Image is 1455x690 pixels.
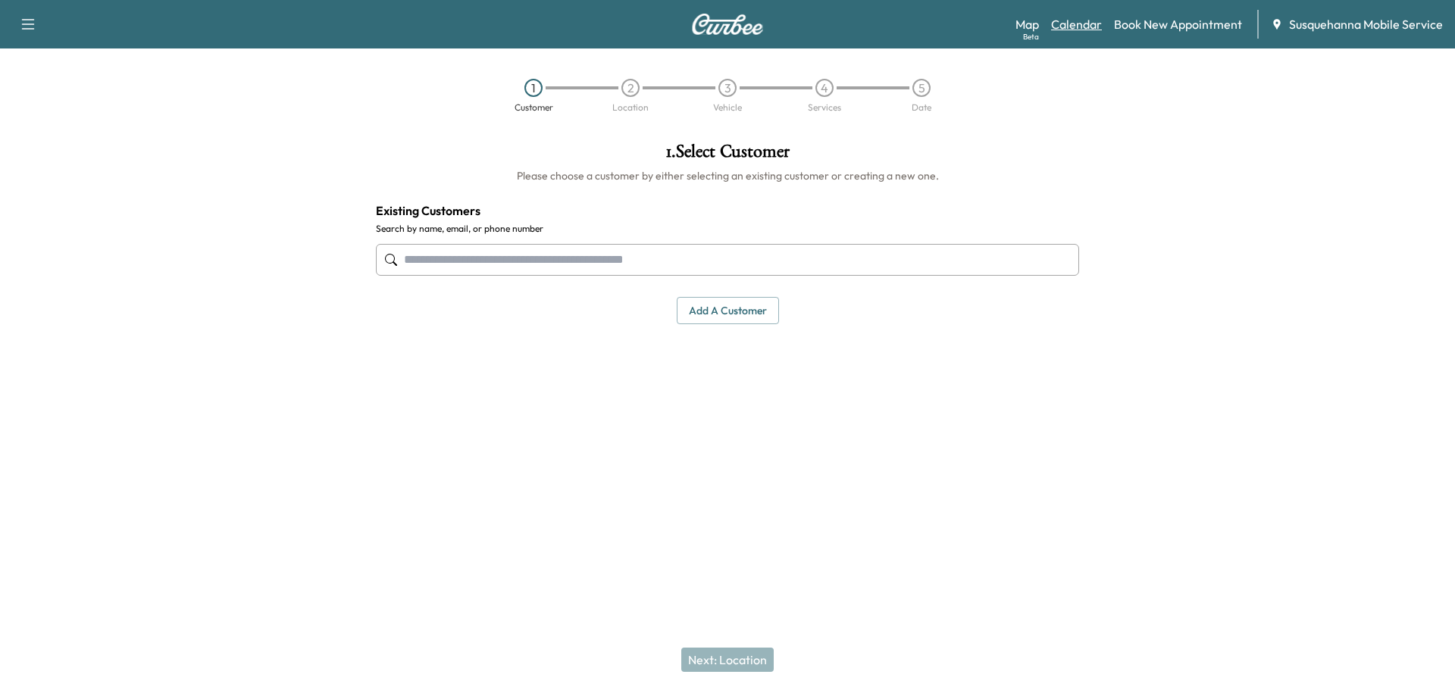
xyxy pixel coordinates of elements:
div: Customer [515,103,553,112]
a: Book New Appointment [1114,15,1242,33]
div: 3 [718,79,737,97]
div: 1 [524,79,543,97]
span: Susquehanna Mobile Service [1289,15,1443,33]
a: MapBeta [1015,15,1039,33]
h4: Existing Customers [376,201,1079,220]
div: Location [612,103,649,112]
div: Date [912,103,931,112]
h1: 1 . Select Customer [376,142,1079,168]
div: Beta [1023,31,1039,42]
div: 4 [815,79,834,97]
div: Vehicle [713,103,742,112]
label: Search by name, email, or phone number [376,223,1079,235]
div: 5 [912,79,931,97]
button: Add a customer [677,297,779,325]
h6: Please choose a customer by either selecting an existing customer or creating a new one. [376,168,1079,183]
div: Services [808,103,841,112]
a: Calendar [1051,15,1102,33]
img: Curbee Logo [691,14,764,35]
div: 2 [621,79,640,97]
